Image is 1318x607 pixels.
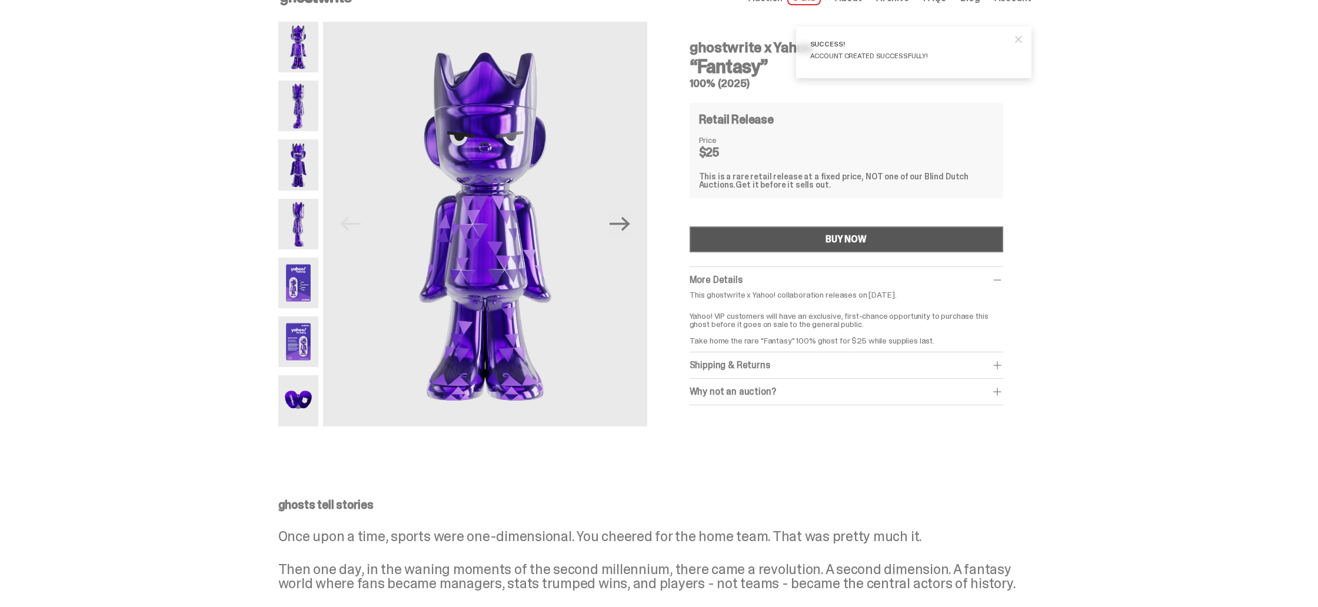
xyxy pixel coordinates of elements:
div: Shipping & Returns [690,359,1003,371]
p: This ghostwrite x Yahoo! collaboration releases on [DATE]. [690,291,1003,299]
img: Yahoo-HG---2.png [278,81,319,131]
span: Get it before it sells out. [735,179,831,190]
h4: Retail Release [699,114,774,125]
h3: “Fantasy” [690,57,1003,76]
button: BUY NOW [690,226,1003,252]
img: Yahoo-HG---6.png [278,316,319,367]
dt: Price [699,136,758,144]
div: BUY NOW [826,235,867,244]
button: close [1008,29,1029,50]
dd: $25 [699,146,758,158]
p: Then one day, in the waning moments of the second millennium, there came a revolution. A second d... [278,562,1031,591]
h5: 100% (2025) [690,78,1003,89]
img: Yahoo-HG---5.png [278,258,319,308]
p: Yahoo! VIP customers will have an exclusive, first-chance opportunity to purchase this ghost befo... [690,303,1003,345]
div: Account created successfully! [810,52,1008,59]
img: Yahoo-HG---4.png [278,199,319,249]
img: Yahoo-HG---1.png [323,22,647,426]
img: Yahoo-HG---1.png [278,22,319,72]
div: Why not an auction? [690,386,1003,398]
button: Next [607,211,633,237]
p: Once upon a time, sports were one-dimensional. You cheered for the home team. That was pretty muc... [278,529,1031,543]
p: ghosts tell stories [278,499,1031,511]
span: More Details [690,274,743,286]
img: Yahoo-HG---3.png [278,139,319,190]
h4: ghostwrite x Yahoo [690,41,1003,55]
div: Success! [810,41,1008,48]
img: Yahoo-HG---7.png [278,375,319,426]
div: This is a rare retail release at a fixed price, NOT one of our Blind Dutch Auctions. [699,172,994,189]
